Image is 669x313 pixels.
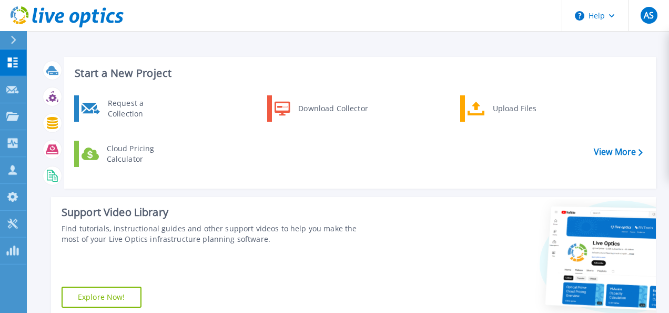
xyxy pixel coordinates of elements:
h3: Start a New Project [75,67,642,79]
span: AS [644,11,654,19]
div: Upload Files [488,98,565,119]
a: Download Collector [267,95,375,122]
a: Cloud Pricing Calculator [74,141,182,167]
div: Download Collector [293,98,372,119]
div: Request a Collection [103,98,179,119]
div: Find tutorials, instructional guides and other support videos to help you make the most of your L... [62,223,376,244]
a: Explore Now! [62,287,141,308]
div: Cloud Pricing Calculator [102,143,179,164]
div: Support Video Library [62,206,376,219]
a: Request a Collection [74,95,182,122]
a: Upload Files [460,95,568,122]
a: View More [594,147,643,157]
